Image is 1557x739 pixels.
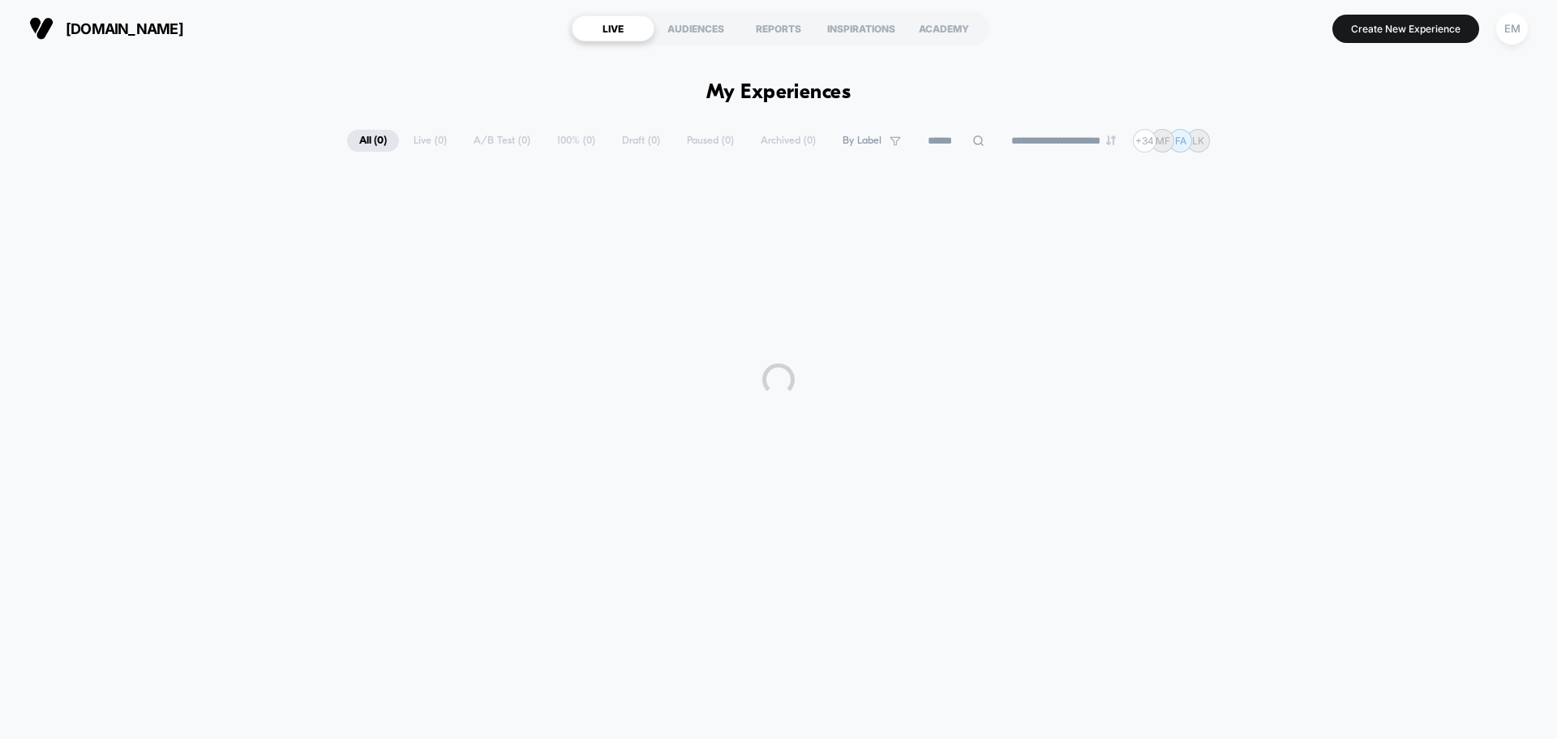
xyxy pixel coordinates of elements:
p: FA [1175,135,1186,147]
div: + 34 [1133,129,1156,153]
div: INSPIRATIONS [820,15,903,41]
div: ACADEMY [903,15,985,41]
div: EM [1496,13,1528,45]
h1: My Experiences [706,81,851,105]
button: Create New Experience [1332,15,1479,43]
span: [DOMAIN_NAME] [66,20,183,37]
div: LIVE [572,15,654,41]
div: REPORTS [737,15,820,41]
span: All ( 0 ) [347,130,399,152]
img: end [1106,135,1116,145]
span: By Label [843,135,881,147]
button: [DOMAIN_NAME] [24,15,188,41]
div: AUDIENCES [654,15,737,41]
p: MF [1156,135,1170,147]
p: LK [1192,135,1204,147]
button: EM [1491,12,1533,45]
img: Visually logo [29,16,54,41]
